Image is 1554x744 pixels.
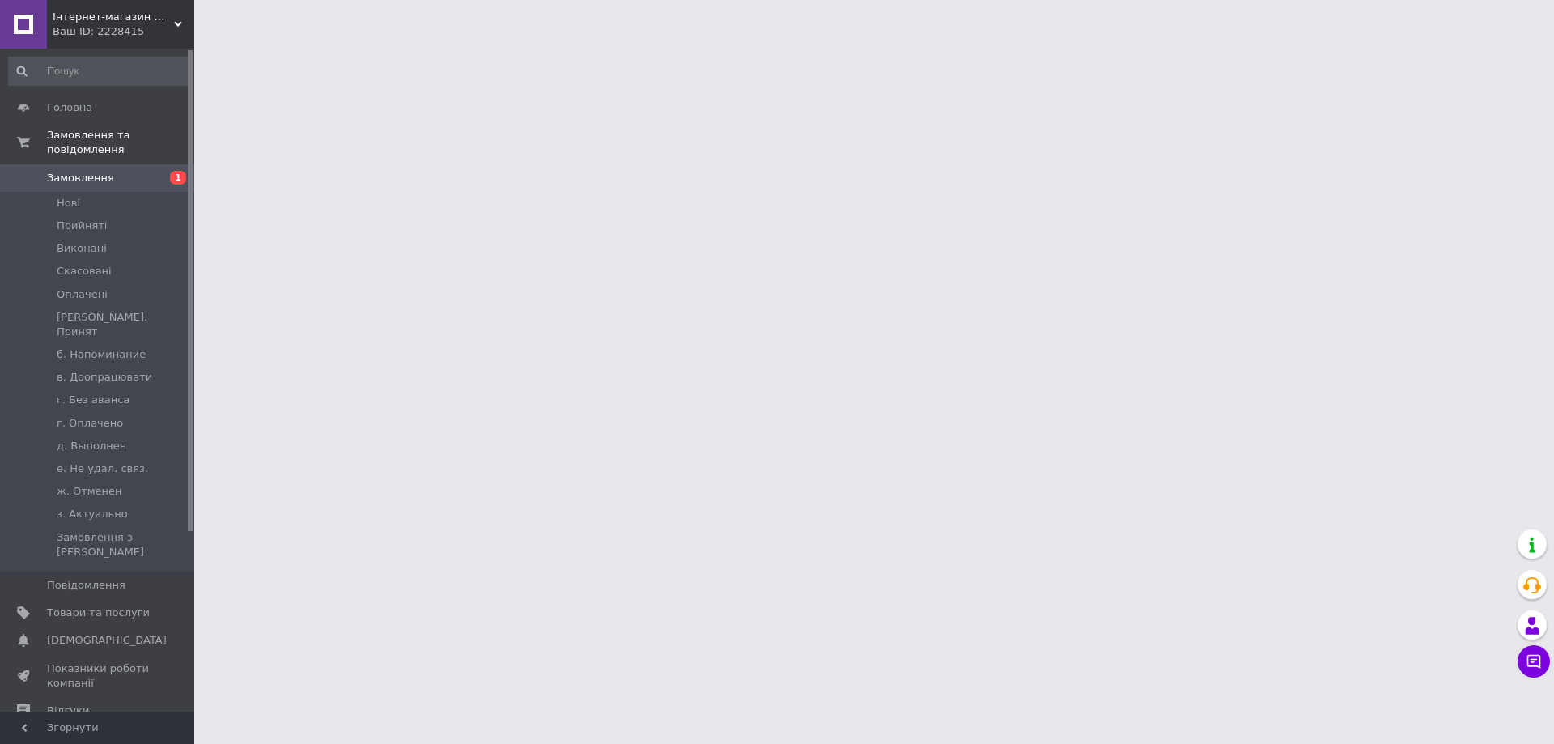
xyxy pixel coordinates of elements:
span: Виконані [57,241,107,256]
span: Повідомлення [47,578,125,593]
span: Відгуки [47,704,89,718]
span: Оплачені [57,287,108,302]
span: [DEMOGRAPHIC_DATA] [47,633,167,648]
span: Нові [57,196,80,210]
span: Скасовані [57,264,112,278]
div: Ваш ID: 2228415 [53,24,194,39]
span: ж. Отменен [57,484,122,499]
span: в. Доопрацювати [57,370,152,385]
button: Чат з покупцем [1518,645,1550,678]
input: Пошук [8,57,191,86]
span: г. Без аванса [57,393,129,407]
span: Товари та послуги [47,606,150,620]
span: д. Выполнен [57,439,126,453]
span: 1 [170,171,186,185]
span: г. Оплачено [57,416,123,431]
span: б. Напоминание [57,347,146,362]
span: Замовлення та повідомлення [47,128,194,157]
span: Замовлення [47,171,114,185]
span: з. Актуально [57,507,128,521]
span: Головна [47,100,92,115]
span: Прийняті [57,219,107,233]
span: Показники роботи компанії [47,661,150,691]
span: е. Не удал. связ. [57,461,148,476]
span: Замовлення з [PERSON_NAME] [57,530,189,559]
span: [PERSON_NAME]. Принят [57,310,189,339]
span: Інтернет-магазин жіночого одягу від виробника "Max Fashion" [53,10,174,24]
